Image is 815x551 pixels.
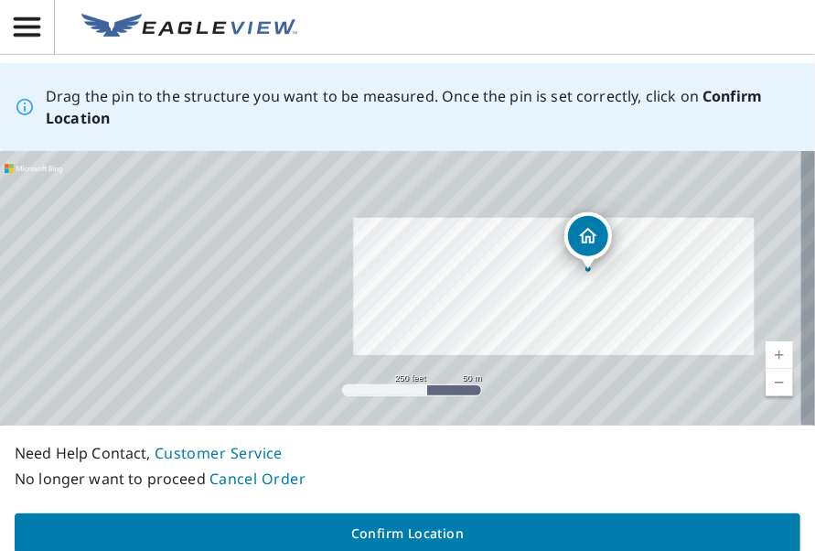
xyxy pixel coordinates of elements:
button: Customer Service [155,440,283,466]
p: No longer want to proceed [15,466,800,492]
a: EV Logo [70,3,308,52]
div: Dropped pin, building 1, Residential property, 922 12th Ave NE # 18 Minneapolis, MN 55413 [564,212,612,269]
span: Confirm Location [29,523,786,546]
p: Drag the pin to the structure you want to be measured. Once the pin is set correctly, click on [46,85,800,129]
p: Need Help Contact, [15,440,800,466]
img: EV Logo [81,14,297,41]
a: Current Level 17, Zoom Out [766,369,793,396]
a: Current Level 17, Zoom In [766,341,793,369]
button: Cancel Order [209,466,306,492]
